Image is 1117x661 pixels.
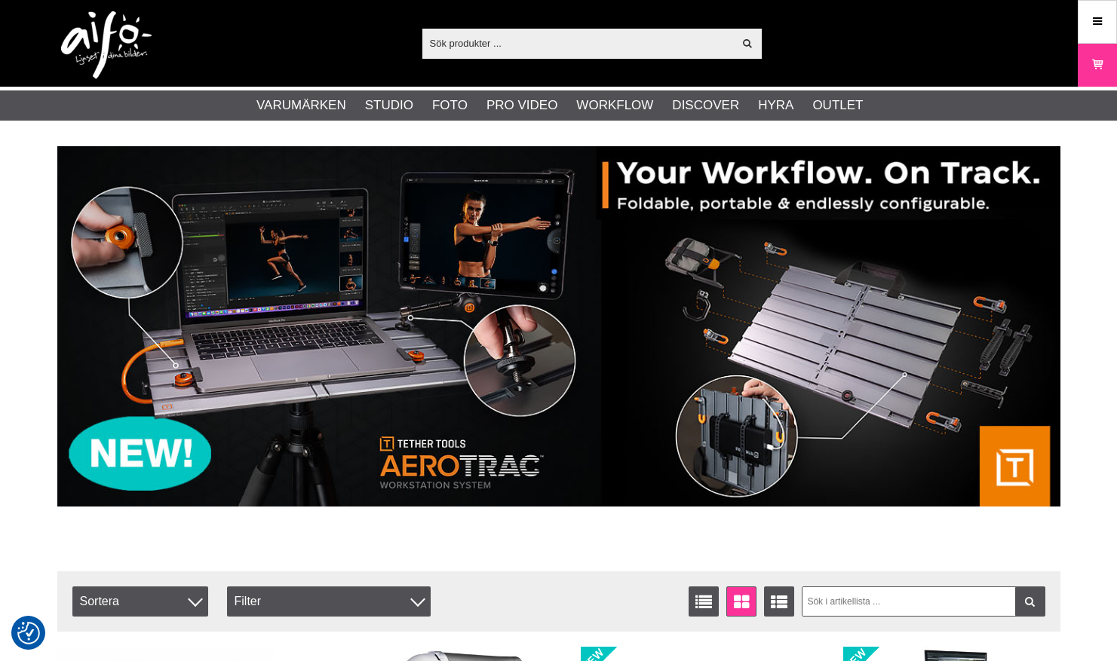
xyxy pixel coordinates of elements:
[227,586,431,617] div: Filter
[802,586,1045,617] input: Sök i artikellista ...
[72,586,208,617] span: Sortera
[61,11,152,79] img: logo.png
[689,586,719,617] a: Listvisning
[672,96,739,115] a: Discover
[17,620,40,647] button: Samtyckesinställningar
[576,96,653,115] a: Workflow
[365,96,413,115] a: Studio
[422,32,734,54] input: Sök produkter ...
[764,586,794,617] a: Utökad listvisning
[758,96,793,115] a: Hyra
[812,96,863,115] a: Outlet
[17,622,40,644] img: Revisit consent button
[1015,586,1045,617] a: Filtrera
[486,96,557,115] a: Pro Video
[57,146,1060,506] img: Annons:007 banner-header-aerotrac-1390x500.jpg
[432,96,468,115] a: Foto
[726,586,756,617] a: Fönstervisning
[256,96,346,115] a: Varumärken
